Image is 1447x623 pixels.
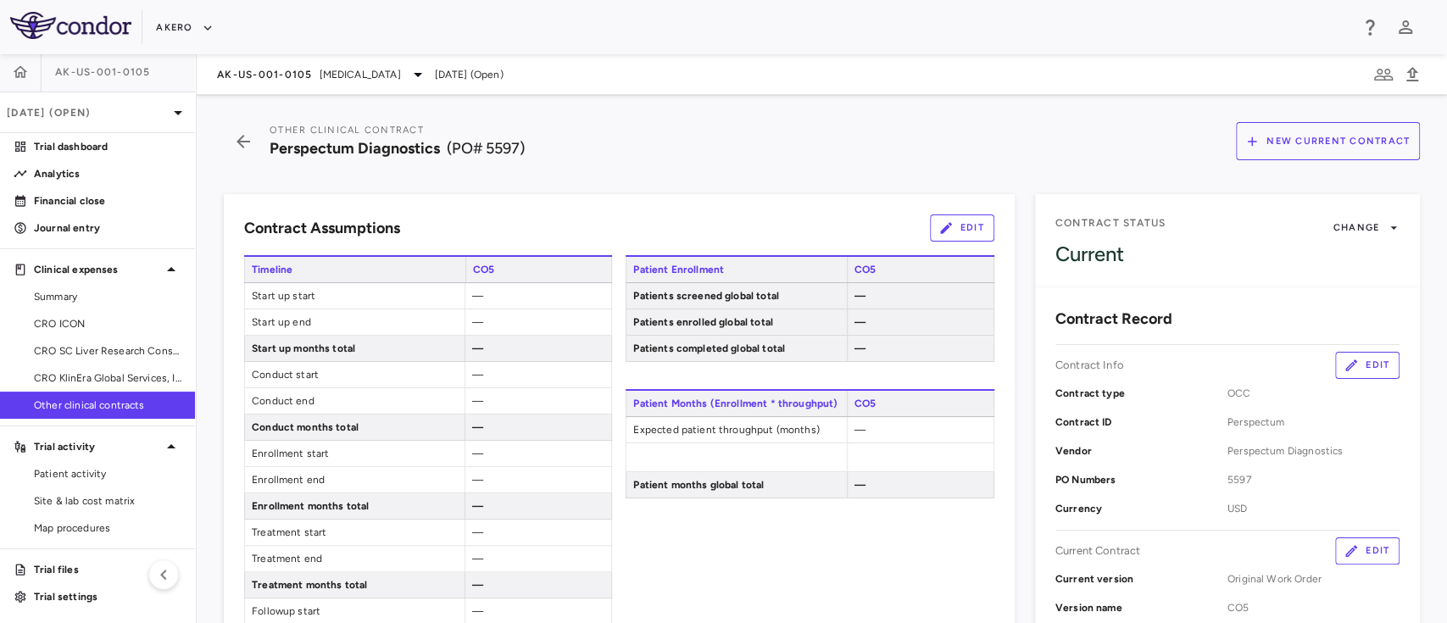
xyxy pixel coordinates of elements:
[472,579,483,591] span: —
[244,217,400,240] h6: Contract Assumptions
[472,605,483,617] span: —
[1335,352,1400,379] button: Edit
[1227,501,1400,516] span: USD
[472,395,483,407] span: —
[435,67,504,82] span: [DATE] (Open)
[1055,501,1227,516] p: Currency
[245,336,465,361] span: Start up months total
[472,448,483,459] span: —
[34,139,181,154] p: Trial dashboard
[1227,414,1400,430] span: Perspectum
[245,414,465,440] span: Conduct months total
[245,520,465,545] span: Treatment start
[34,193,181,209] p: Financial close
[10,12,131,39] img: logo-full-SnFGN8VE.png
[465,257,613,282] span: CO5
[626,472,846,498] span: Patient months global total
[34,343,181,359] span: CRO SC Liver Research Consortium LLC
[55,65,151,79] span: AK-US-001-0105
[320,67,401,82] span: [MEDICAL_DATA]
[472,290,483,302] span: —
[270,125,424,136] span: Other Clinical Contract
[270,139,440,158] span: Perspectum Diagnostics
[1055,358,1124,373] p: Contract Info
[472,553,483,565] span: —
[1055,600,1227,615] p: Version name
[34,166,181,181] p: Analytics
[1227,571,1400,587] span: Original Work Order
[34,220,181,236] p: Journal entry
[626,417,846,442] span: Expected patient throughput (months)
[244,257,465,282] span: Timeline
[245,309,465,335] span: Start up end
[1227,472,1400,487] span: 5597
[472,342,483,354] span: —
[1055,443,1227,459] p: Vendor
[472,526,483,538] span: —
[7,105,168,120] p: [DATE] (Open)
[1227,386,1400,401] span: OCC
[1055,472,1227,487] p: PO Numbers
[245,467,465,492] span: Enrollment end
[245,362,465,387] span: Conduct start
[472,474,483,486] span: —
[447,139,525,158] span: (PO# 5597)
[217,68,313,81] span: AK-US-001-0105
[854,479,865,491] span: —
[245,493,465,519] span: Enrollment months total
[854,290,865,302] span: —
[472,369,483,381] span: —
[1055,414,1227,430] p: Contract ID
[34,398,181,413] span: Other clinical contracts
[245,388,465,414] span: Conduct end
[245,546,465,571] span: Treatment end
[472,500,483,512] span: —
[930,214,994,242] button: Edit
[472,421,483,433] span: —
[854,424,865,436] span: —
[1227,443,1400,459] span: Perspectum Diagnostics
[1055,308,1172,331] h6: Contract Record
[34,562,181,577] p: Trial files
[34,316,181,331] span: CRO ICON
[854,316,865,328] span: —
[34,289,181,304] span: Summary
[1335,537,1400,565] button: Edit
[1055,571,1227,587] p: Current version
[626,283,846,309] span: Patients screened global total
[1333,214,1400,242] button: Change
[847,257,994,282] span: CO5
[1055,543,1140,559] p: Current Contract
[626,257,847,282] span: Patient Enrollment
[1055,216,1166,230] span: Contract Status
[626,336,846,361] span: Patients completed global total
[1055,386,1227,401] p: Contract type
[34,493,181,509] span: Site & lab cost matrix
[472,316,483,328] span: —
[1236,122,1420,160] button: New Current Contract
[34,262,161,277] p: Clinical expenses
[626,309,846,335] span: Patients enrolled global total
[245,283,465,309] span: Start up start
[34,439,161,454] p: Trial activity
[847,391,994,416] span: CO5
[34,520,181,536] span: Map procedures
[34,370,181,386] span: CRO KlinEra Global Services, Inc
[1227,600,1400,615] span: CO5
[34,589,181,604] p: Trial settings
[1055,242,1400,267] div: Current
[245,441,465,466] span: Enrollment start
[156,14,213,42] button: Akero
[854,342,865,354] span: —
[626,391,847,416] span: Patient Months (Enrollment * throughput)
[245,572,465,598] span: Treatment months total
[34,466,181,481] span: Patient activity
